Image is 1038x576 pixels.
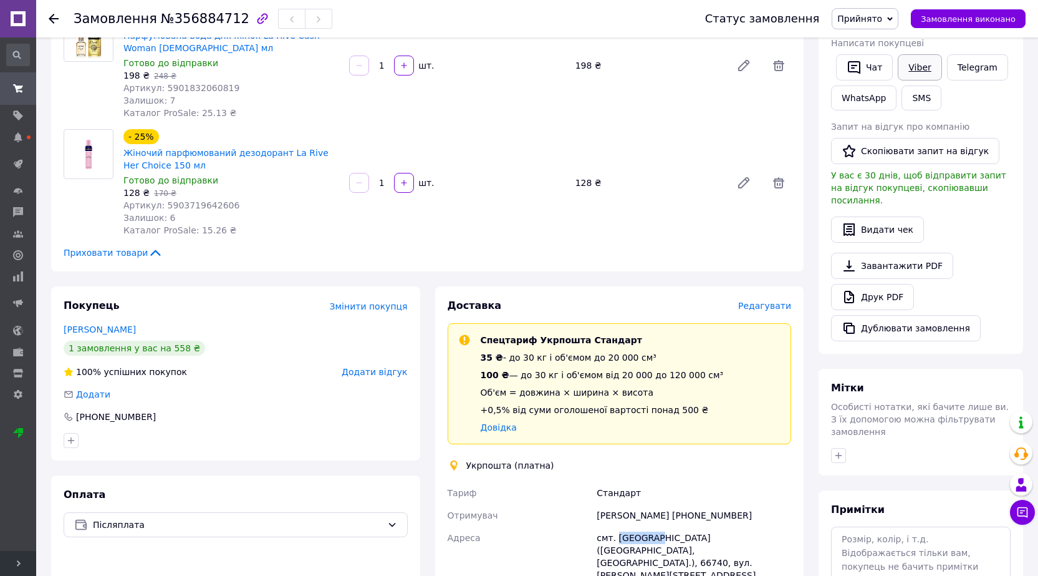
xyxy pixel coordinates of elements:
[76,389,110,399] span: Додати
[831,402,1009,437] span: Особисті нотатки, які бачите лише ви. З їх допомогою можна фільтрувати замовлення
[837,14,882,24] span: Прийнято
[75,411,157,423] div: [PHONE_NUMBER]
[831,85,896,110] a: WhatsApp
[481,353,503,363] span: 35 ₴
[93,518,382,532] span: Післяплата
[831,122,969,132] span: Запит на відгук про компанію
[831,284,914,310] a: Друк PDF
[154,189,176,198] span: 170 ₴
[123,175,218,185] span: Готово до відправки
[154,72,176,81] span: 248 ₴
[831,217,924,243] button: Видати чек
[448,533,481,543] span: Адреса
[342,367,407,377] span: Додати відгук
[481,370,509,380] span: 100 ₴
[76,367,101,377] span: 100%
[1010,500,1035,525] button: Чат з покупцем
[448,510,498,520] span: Отримувач
[831,38,924,48] span: Написати покупцеві
[766,170,791,195] span: Видалити
[831,253,953,279] a: Завантажити PDF
[123,200,239,210] span: Артикул: 5903719642606
[123,148,329,170] a: Жіночий парфюмований дезодорант La Rive Her Choice 150 мл
[831,315,981,341] button: Дублювати замовлення
[64,489,105,500] span: Оплата
[481,351,724,364] div: - до 30 кг і об'ємом до 20 000 см³
[74,11,157,26] span: Замовлення
[901,85,941,110] button: SMS
[64,300,120,311] span: Покупець
[831,504,885,515] span: Примітки
[481,335,642,345] span: Спецтариф Укрпошта Стандарт
[481,369,724,381] div: — до 30 кг і об'ємом від 20 000 до 120 000 см³
[463,459,557,472] div: Укрпошта (платна)
[161,11,249,26] span: №356884712
[64,247,163,259] span: Приховати товари
[123,58,218,68] span: Готово до відправки
[705,12,820,25] div: Статус замовлення
[49,12,59,25] div: Повернутися назад
[570,57,726,74] div: 198 ₴
[836,54,893,81] button: Чат
[415,177,435,189] div: шт.
[481,422,517,432] a: Довідка
[594,482,794,504] div: Стандарт
[831,138,999,164] button: Скопіювати запит на відгук
[123,213,176,223] span: Залишок: 6
[898,54,941,81] a: Viber
[64,325,136,334] a: [PERSON_NAME]
[448,488,477,498] span: Тариф
[594,504,794,527] div: [PERSON_NAME] [PHONE_NUMBER]
[481,386,724,399] div: Об'єм = довжина × ширина × висота
[64,136,113,173] img: Жіночий парфюмований дезодорант La Rive Her Choice 150 мл
[448,300,502,311] span: Доставка
[738,301,791,311] span: Редагувати
[123,83,239,93] span: Артикул: 5901832060819
[123,129,159,144] div: - 25%
[123,225,236,235] span: Каталог ProSale: 15.26 ₴
[831,382,864,394] span: Мітки
[831,170,1006,205] span: У вас є 30 днів, щоб відправити запит на відгук покупцеві, скопіювавши посилання.
[921,14,1016,24] span: Замовлення виконано
[123,108,236,118] span: Каталог ProSale: 25.13 ₴
[123,95,176,105] span: Залишок: 7
[947,54,1008,81] a: Telegram
[64,366,187,378] div: успішних покупок
[330,301,408,311] span: Змінити покупця
[123,188,150,198] span: 128 ₴
[123,71,150,81] span: 198 ₴
[731,170,756,195] a: Редагувати
[731,53,756,78] a: Редагувати
[64,341,205,356] div: 1 замовлення у вас на 558 ₴
[766,53,791,78] span: Видалити
[481,404,724,416] div: +0,5% від суми оголошеної вартості понад 500 ₴
[570,174,726,192] div: 128 ₴
[911,9,1026,28] button: Замовлення виконано
[415,59,435,72] div: шт.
